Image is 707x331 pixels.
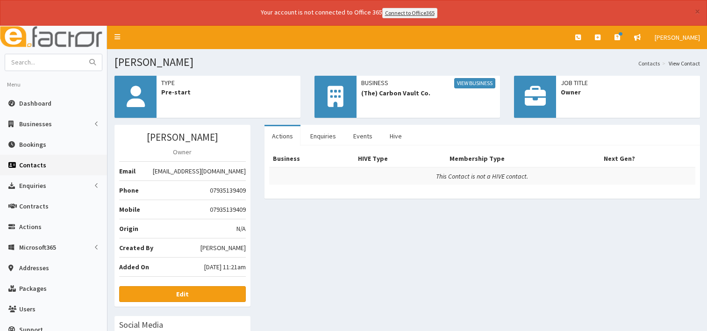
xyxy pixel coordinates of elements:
span: Contracts [19,202,49,210]
b: Email [119,167,136,175]
span: Business [361,78,496,88]
a: Enquiries [303,126,343,146]
th: Membership Type [446,150,600,167]
b: Edit [176,290,189,298]
div: Your account is not connected to Office 365 [76,7,622,18]
span: Users [19,305,36,313]
span: Microsoft365 [19,243,56,252]
span: Type [161,78,296,87]
input: Search... [5,54,84,71]
span: [DATE] 11:21am [204,262,246,272]
span: Businesses [19,120,52,128]
b: Created By [119,244,153,252]
a: Edit [119,286,246,302]
span: (The) Carbon Vault Co. [361,88,496,98]
span: Packages [19,284,47,293]
span: Job Title [561,78,695,87]
h1: [PERSON_NAME] [114,56,700,68]
b: Origin [119,224,138,233]
span: Contacts [19,161,46,169]
span: Addresses [19,264,49,272]
a: Contacts [638,59,660,67]
a: Connect to Office365 [382,8,437,18]
span: 07935139409 [210,186,246,195]
a: [PERSON_NAME] [648,26,707,49]
span: N/A [236,224,246,233]
h3: Social Media [119,321,163,329]
a: Hive [382,126,409,146]
span: Pre-start [161,87,296,97]
b: Phone [119,186,139,194]
span: 07935139409 [210,205,246,214]
span: Owner [561,87,695,97]
span: Bookings [19,140,46,149]
b: Mobile [119,205,140,214]
span: Actions [19,223,42,231]
span: [PERSON_NAME] [200,243,246,252]
th: Business [269,150,354,167]
span: [EMAIL_ADDRESS][DOMAIN_NAME] [153,166,246,176]
span: Dashboard [19,99,51,108]
th: HIVE Type [354,150,446,167]
a: Events [346,126,380,146]
li: View Contact [660,59,700,67]
h3: [PERSON_NAME] [119,132,246,143]
button: × [695,7,700,16]
i: This Contact is not a HIVE contact. [436,172,528,180]
p: Owner [119,147,246,157]
span: [PERSON_NAME] [655,33,700,42]
a: View Business [454,78,495,88]
th: Next Gen? [600,150,695,167]
b: Added On [119,263,149,271]
span: Enquiries [19,181,46,190]
a: Actions [264,126,300,146]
